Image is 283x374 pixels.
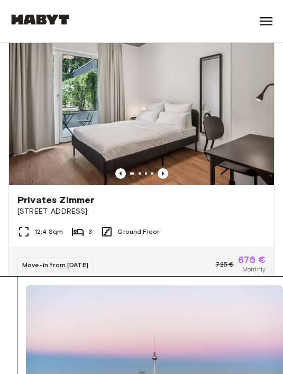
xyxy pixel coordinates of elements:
[17,206,266,217] span: [STREET_ADDRESS]
[34,227,63,236] span: 12.4 Sqm
[8,8,275,283] a: Marketing picture of unit DE-01-259-004-03QPrevious imagePrevious imagePrivates Zimmer[STREET_ADD...
[215,260,234,269] span: 725 €
[88,227,92,236] span: 3
[8,14,72,25] img: Habyt
[158,168,168,179] button: Previous image
[117,227,159,236] span: Ground Floor
[115,168,126,179] button: Previous image
[17,194,94,206] span: Privates Zimmer
[242,264,266,274] span: Monthly
[22,261,88,269] span: Move-in from [DATE]
[9,8,274,185] img: Marketing picture of unit DE-01-259-004-03Q
[238,255,266,264] span: 675 €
